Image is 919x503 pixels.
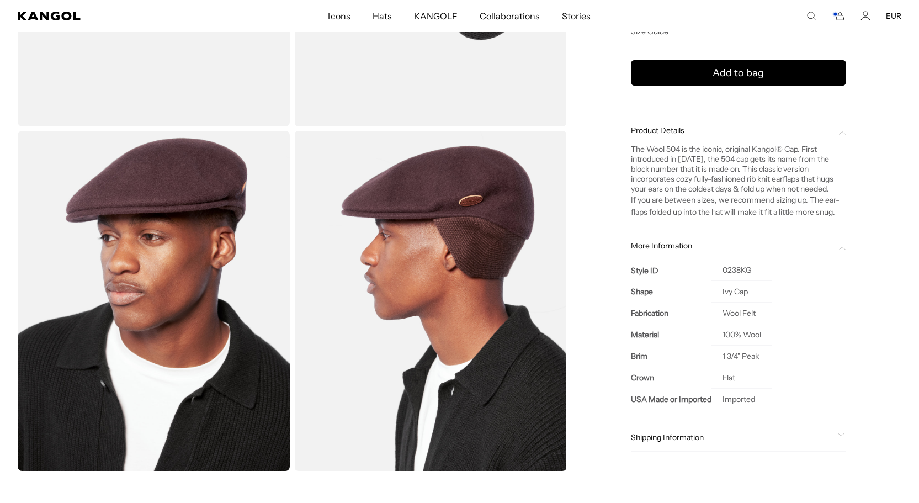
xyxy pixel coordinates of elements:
[631,389,711,410] th: USA Made or Imported
[631,194,846,218] p: If you are between sizes, we recommend sizing up. The ear-flaps folded up into the hat will make ...
[294,131,566,472] img: espresso
[631,367,711,389] th: Crown
[886,11,901,21] button: EUR
[711,346,772,367] td: 1 3/4" Peak
[631,135,846,218] div: The Wool 504 is the iconic, original Kangol® Cap. First introduced in [DATE], the 504 cap gets it...
[711,389,772,410] td: Imported
[711,303,772,324] td: Wool Felt
[18,131,290,472] img: espresso
[631,303,711,324] th: Fabrication
[631,241,833,251] span: More Information
[631,125,833,135] span: Product Details
[711,324,772,346] td: 100% Wool
[806,11,816,21] summary: Search here
[711,367,772,389] td: Flat
[631,432,833,442] span: Shipping Information
[711,260,772,281] td: 0238KG
[711,281,772,303] td: Ivy Cap
[631,346,711,367] th: Brim
[631,260,711,281] th: Style ID
[631,60,846,86] button: Add to bag
[860,11,870,21] a: Account
[631,281,711,303] th: Shape
[832,11,845,21] button: Cart
[713,66,764,81] span: Add to bag
[18,12,217,20] a: Kangol
[631,324,711,346] th: Material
